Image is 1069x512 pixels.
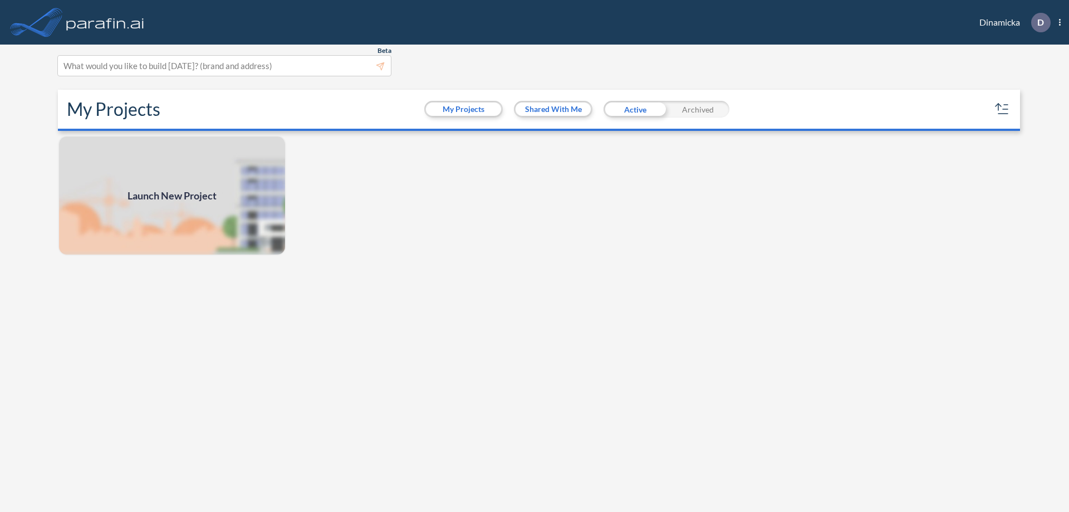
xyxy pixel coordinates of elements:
[963,13,1061,32] div: Dinamicka
[993,100,1011,118] button: sort
[426,103,501,116] button: My Projects
[67,99,160,120] h2: My Projects
[377,46,391,55] span: Beta
[58,135,286,256] a: Launch New Project
[128,188,217,203] span: Launch New Project
[58,135,286,256] img: add
[516,103,591,116] button: Shared With Me
[666,101,729,118] div: Archived
[604,101,666,118] div: Active
[64,11,146,33] img: logo
[1037,17,1044,27] p: D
